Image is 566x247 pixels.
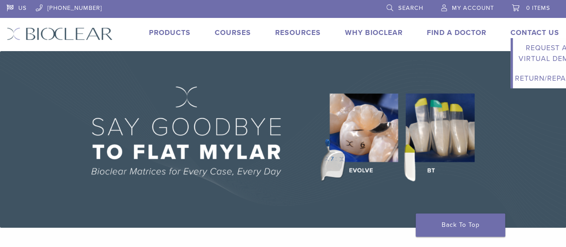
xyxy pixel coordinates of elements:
a: Contact Us [511,28,559,37]
a: Products [149,28,191,37]
a: Back To Top [416,213,505,237]
span: 0 items [526,4,550,12]
a: Courses [215,28,251,37]
span: My Account [452,4,494,12]
a: Find A Doctor [427,28,486,37]
a: Resources [275,28,321,37]
img: Bioclear [7,27,113,40]
a: Why Bioclear [345,28,403,37]
span: Search [398,4,423,12]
